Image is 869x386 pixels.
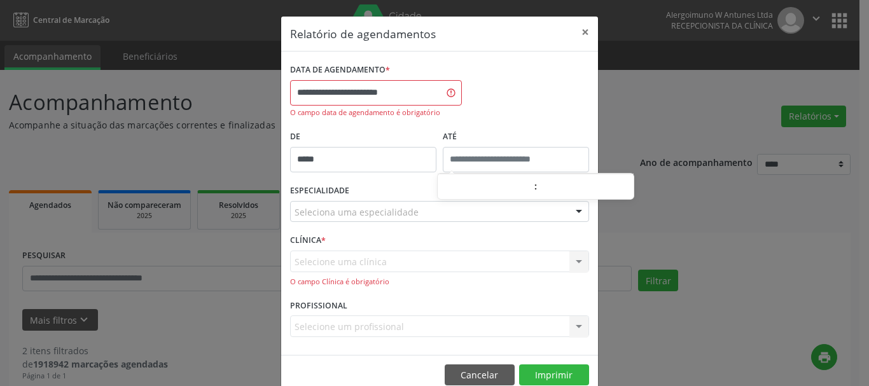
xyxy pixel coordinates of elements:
[445,364,515,386] button: Cancelar
[538,175,634,200] input: Minute
[290,25,436,42] h5: Relatório de agendamentos
[290,127,436,147] label: De
[519,364,589,386] button: Imprimir
[290,277,589,287] div: O campo Clínica é obrigatório
[438,175,534,200] input: Hour
[573,17,598,48] button: Close
[290,296,347,315] label: PROFISSIONAL
[534,174,538,199] span: :
[290,231,326,251] label: CLÍNICA
[443,127,589,147] label: ATÉ
[290,107,462,118] div: O campo data de agendamento é obrigatório
[290,60,390,80] label: DATA DE AGENDAMENTO
[290,181,349,201] label: ESPECIALIDADE
[295,205,419,219] span: Seleciona uma especialidade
